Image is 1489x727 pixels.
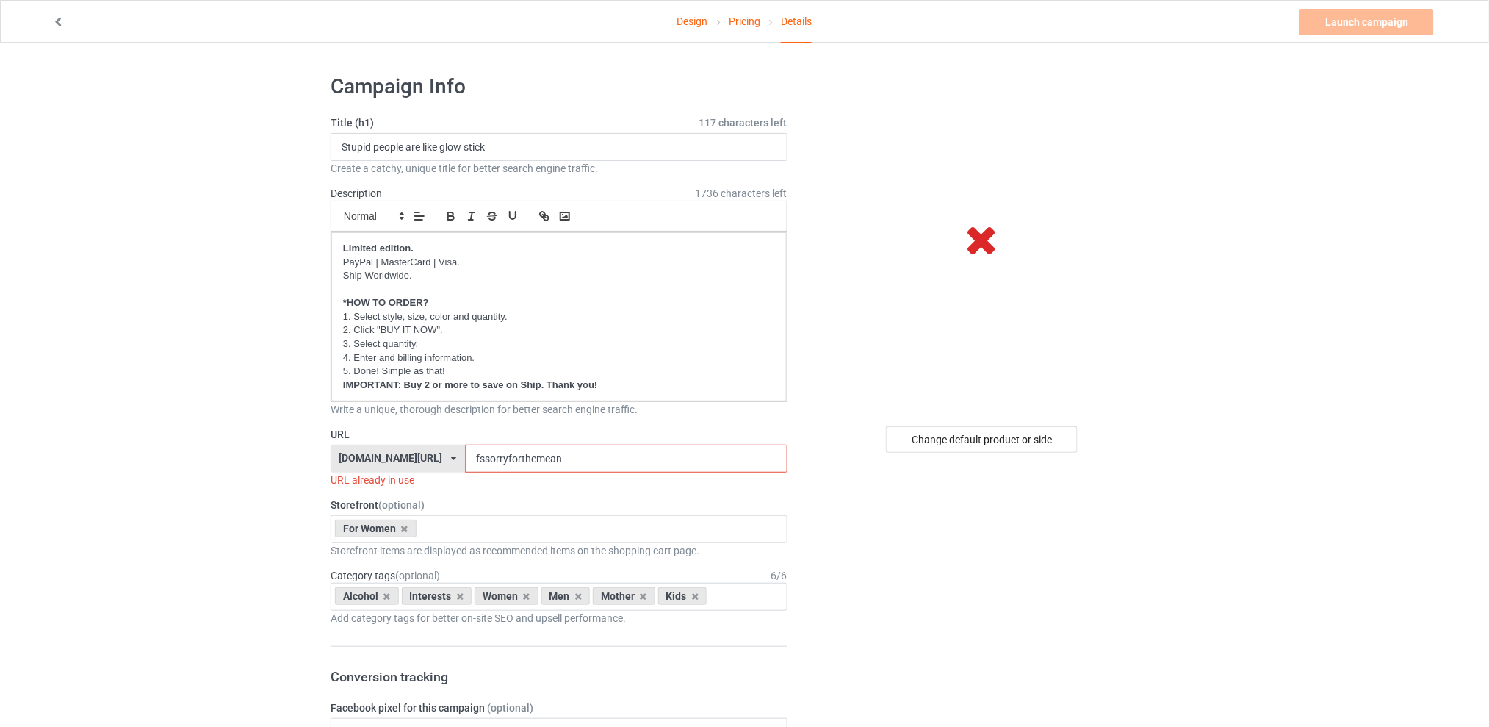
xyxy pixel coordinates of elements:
div: Storefront items are displayed as recommended items on the shopping cart page. [331,543,787,558]
div: Write a unique, thorough description for better search engine traffic. [331,402,787,417]
a: Pricing [729,1,760,42]
label: Category tags [331,568,440,583]
p: 3. Select quantity. [343,337,775,351]
div: Men [541,587,591,605]
span: 117 characters left [699,115,787,130]
div: Add category tags for better on-site SEO and upsell performance. [331,611,787,626]
div: Create a catchy, unique title for better search engine traffic. [331,161,787,176]
div: Interests [402,587,472,605]
strong: Limited edition. [343,243,414,254]
a: Design [677,1,708,42]
div: 6 / 6 [771,568,787,583]
p: 2. Click "BUY IT NOW". [343,323,775,337]
div: Mother [593,587,655,605]
span: (optional) [378,499,425,511]
div: URL already in use [331,473,787,487]
div: Details [781,1,812,43]
p: 1. Select style, size, color and quantity. [343,310,775,324]
div: For Women [335,520,417,537]
label: Storefront [331,498,787,512]
span: 1736 characters left [696,186,787,201]
div: Change default product or side [886,426,1078,453]
p: Ship Worldwide. [343,269,775,283]
strong: *HOW TO ORDER? [343,297,429,308]
div: Kids [658,587,707,605]
span: (optional) [487,702,533,714]
div: Women [475,587,538,605]
div: Alcohol [335,587,399,605]
h3: Conversion tracking [331,668,787,685]
span: (optional) [395,570,440,581]
p: 5. Done! Simple as that! [343,365,775,379]
div: [DOMAIN_NAME][URL] [339,453,443,463]
p: 4. Enter and billing information. [343,351,775,365]
label: Title (h1) [331,115,787,130]
p: PayPal | MasterCard | Visa. [343,256,775,270]
label: Facebook pixel for this campaign [331,701,787,715]
label: URL [331,427,787,442]
h1: Campaign Info [331,74,787,100]
strong: IMPORTANT: Buy 2 or more to save on Ship. Thank you! [343,379,597,390]
label: Description [331,187,382,199]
